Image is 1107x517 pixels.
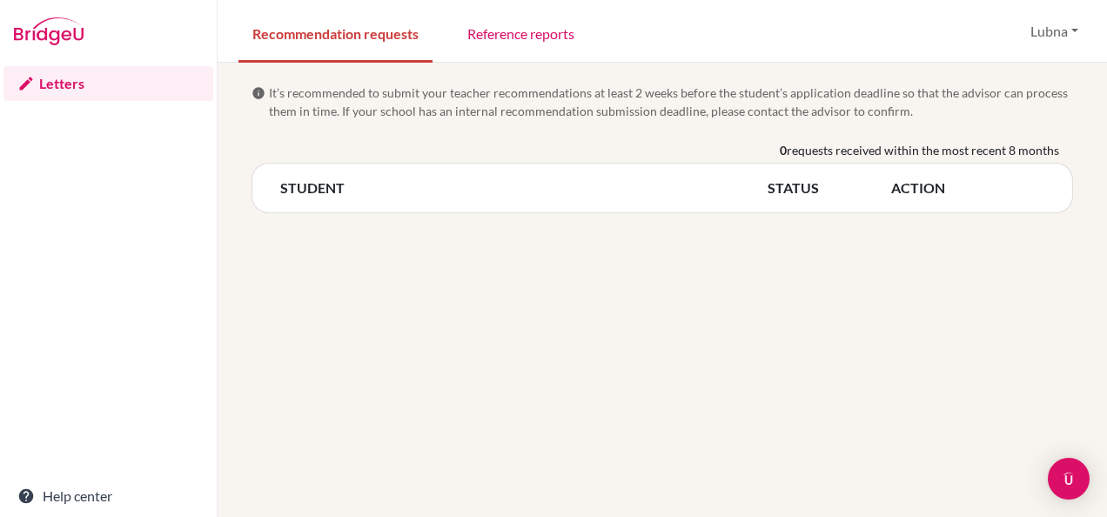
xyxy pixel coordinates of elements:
[1048,458,1090,500] div: Open Intercom Messenger
[252,86,265,100] span: info
[768,178,891,198] th: STATUS
[14,17,84,45] img: Bridge-U
[891,178,1044,198] th: ACTION
[280,178,768,198] th: STUDENT
[269,84,1073,120] span: It’s recommended to submit your teacher recommendations at least 2 weeks before the student’s app...
[3,66,213,101] a: Letters
[453,3,588,63] a: Reference reports
[3,479,213,514] a: Help center
[787,141,1059,159] span: requests received within the most recent 8 months
[238,3,433,63] a: Recommendation requests
[780,141,787,159] b: 0
[1023,15,1086,48] button: Lubna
